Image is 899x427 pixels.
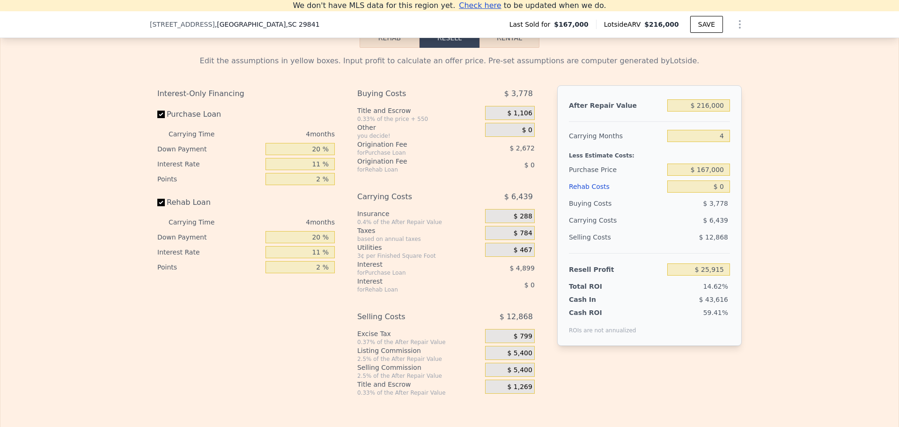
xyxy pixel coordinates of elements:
[524,281,535,289] span: $ 0
[157,85,335,102] div: Interest-Only Financing
[569,261,663,278] div: Resell Profit
[357,260,462,269] div: Interest
[514,229,532,238] span: $ 784
[357,149,462,157] div: for Purchase Loan
[644,21,679,28] span: $216,000
[569,308,636,317] div: Cash ROI
[157,55,742,67] div: Edit the assumptions in yellow boxes. Input profit to calculate an offer price. Pre-set assumptio...
[357,106,481,115] div: Title and Escrow
[357,269,462,277] div: for Purchase Loan
[357,188,462,205] div: Carrying Costs
[420,28,479,48] button: Resell
[157,142,262,157] div: Down Payment
[157,199,165,206] input: Rehab Loan
[730,15,749,34] button: Show Options
[507,383,532,391] span: $ 1,269
[509,144,534,152] span: $ 2,672
[286,21,319,28] span: , SC 29841
[479,28,539,48] button: Rental
[357,372,481,380] div: 2.5% of the After Repair Value
[459,1,501,10] span: Check here
[604,20,644,29] span: Lotside ARV
[690,16,723,33] button: SAVE
[514,246,532,255] span: $ 467
[507,349,532,358] span: $ 5,400
[357,363,481,372] div: Selling Commission
[509,264,534,272] span: $ 4,899
[703,217,728,224] span: $ 6,439
[157,194,262,211] label: Rehab Loan
[360,28,420,48] button: Rehab
[703,200,728,207] span: $ 3,778
[357,346,481,355] div: Listing Commission
[569,161,663,178] div: Purchase Price
[357,389,481,397] div: 0.33% of the After Repair Value
[703,283,728,290] span: 14.62%
[554,20,589,29] span: $167,000
[157,172,262,187] div: Points
[357,115,481,123] div: 0.33% of the price + 550
[569,295,627,304] div: Cash In
[169,127,229,142] div: Carrying Time
[569,282,627,291] div: Total ROI
[357,157,462,166] div: Origination Fee
[157,260,262,275] div: Points
[569,97,663,114] div: After Repair Value
[703,309,728,316] span: 59.41%
[357,338,481,346] div: 0.37% of the After Repair Value
[157,106,262,123] label: Purchase Loan
[507,109,532,118] span: $ 1,106
[357,243,481,252] div: Utilities
[357,218,481,226] div: 0.4% of the After Repair Value
[569,127,663,144] div: Carrying Months
[357,226,481,235] div: Taxes
[357,286,462,293] div: for Rehab Loan
[699,233,728,241] span: $ 12,868
[357,380,481,389] div: Title and Escrow
[357,277,462,286] div: Interest
[357,252,481,260] div: 3¢ per Finished Square Foot
[522,126,532,135] span: $ 0
[569,317,636,334] div: ROIs are not annualized
[524,161,535,169] span: $ 0
[233,127,335,142] div: 4 months
[507,366,532,375] span: $ 5,400
[569,229,663,246] div: Selling Costs
[514,212,532,221] span: $ 288
[569,144,730,161] div: Less Estimate Costs:
[233,215,335,230] div: 4 months
[504,188,533,205] span: $ 6,439
[357,209,481,218] div: Insurance
[569,178,663,195] div: Rehab Costs
[157,157,262,172] div: Interest Rate
[157,245,262,260] div: Interest Rate
[500,308,533,325] span: $ 12,868
[357,85,462,102] div: Buying Costs
[357,166,462,173] div: for Rehab Loan
[569,212,627,229] div: Carrying Costs
[169,215,229,230] div: Carrying Time
[357,132,481,140] div: you decide!
[509,20,554,29] span: Last Sold for
[514,332,532,341] span: $ 799
[699,296,728,303] span: $ 43,616
[157,230,262,245] div: Down Payment
[215,20,320,29] span: , [GEOGRAPHIC_DATA]
[357,235,481,243] div: based on annual taxes
[504,85,533,102] span: $ 3,778
[569,195,663,212] div: Buying Costs
[150,20,215,29] span: [STREET_ADDRESS]
[357,355,481,363] div: 2.5% of the After Repair Value
[157,111,165,118] input: Purchase Loan
[357,308,462,325] div: Selling Costs
[357,140,462,149] div: Origination Fee
[357,123,481,132] div: Other
[357,329,481,338] div: Excise Tax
